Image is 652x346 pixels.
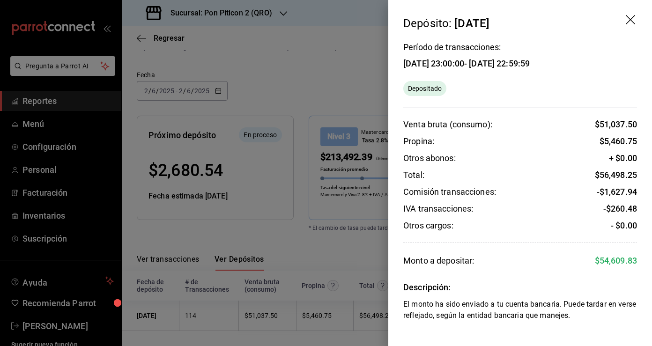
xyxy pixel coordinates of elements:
[595,256,637,265] span: $ 54,609.83
[403,153,456,164] div: Otros abonos:
[403,220,453,231] div: Otros cargos:
[609,153,637,164] div: + $0.00
[403,186,496,198] div: Comisión transacciones:
[600,136,637,146] span: $ 5,460.75
[403,119,492,130] div: Venta bruta (consumo):
[454,17,489,30] div: [DATE]
[403,299,637,321] div: El monto ha sido enviado a tu cuenta bancaria. Puede tardar en verse reflejado, según la entidad ...
[403,203,473,214] div: IVA transacciones:
[403,282,637,293] div: Descripción:
[597,187,637,197] span: - $ 1,627.94
[403,254,474,267] div: Monto a depositar:
[404,84,445,94] span: Depositado
[603,204,637,213] span: - $ 260.48
[403,15,489,32] div: Depósito:
[403,59,530,68] div: [DATE] 23:00:00 - [DATE] 22:59:59
[626,15,637,26] button: drag
[403,169,424,181] div: Total:
[611,220,637,231] div: - $0.00
[403,81,446,96] div: El monto ha sido enviado a tu cuenta bancaria. Puede tardar en verse reflejado, según la entidad ...
[403,136,434,147] div: Propina:
[595,170,637,180] span: $ 56,498.25
[403,43,530,52] div: Período de transacciones:
[595,119,637,129] span: $ 51,037.50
